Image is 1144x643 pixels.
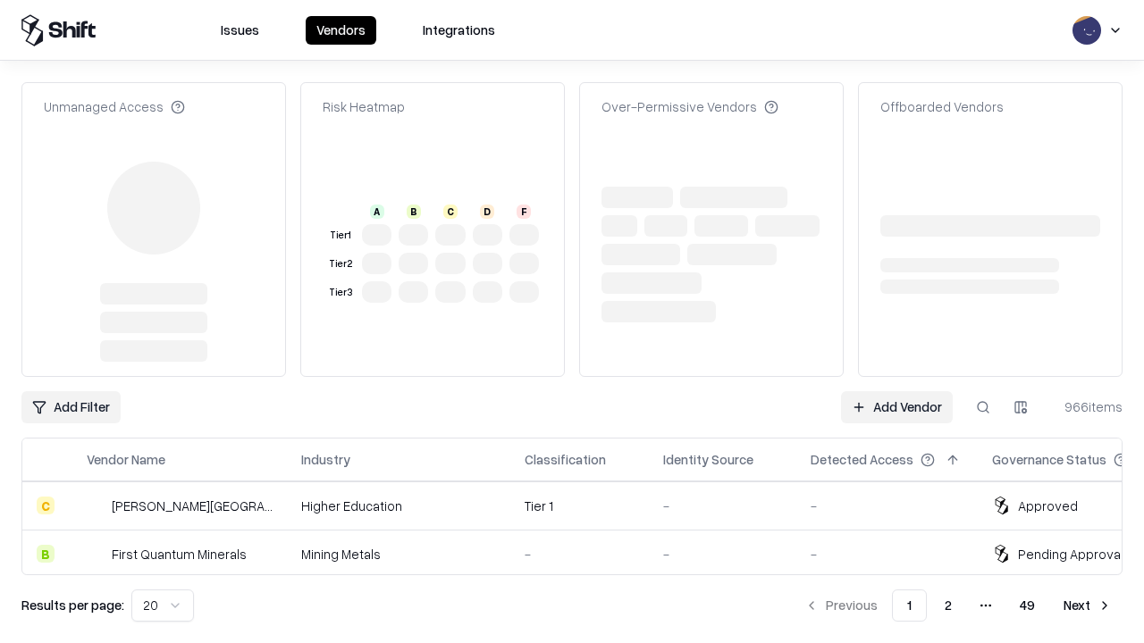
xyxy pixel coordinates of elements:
[601,97,778,116] div: Over-Permissive Vendors
[794,589,1123,622] nav: pagination
[370,205,384,219] div: A
[112,497,273,515] div: [PERSON_NAME][GEOGRAPHIC_DATA]
[37,497,55,514] div: C
[112,545,247,564] div: First Quantum Minerals
[663,545,782,564] div: -
[1051,397,1123,416] div: 966 items
[21,596,124,614] p: Results per page:
[517,205,531,219] div: F
[306,16,376,45] button: Vendors
[301,450,350,469] div: Industry
[323,97,405,116] div: Risk Heatmap
[407,205,421,219] div: B
[525,497,635,515] div: Tier 1
[811,545,963,564] div: -
[930,589,966,622] button: 2
[892,589,927,622] button: 1
[480,205,494,219] div: D
[44,97,185,116] div: Unmanaged Access
[1005,589,1049,622] button: 49
[326,285,355,300] div: Tier 3
[21,391,121,423] button: Add Filter
[992,450,1106,469] div: Governance Status
[443,205,458,219] div: C
[326,256,355,271] div: Tier 2
[210,16,270,45] button: Issues
[326,228,355,243] div: Tier 1
[811,450,913,469] div: Detected Access
[880,97,1004,116] div: Offboarded Vendors
[412,16,506,45] button: Integrations
[811,497,963,515] div: -
[301,497,496,515] div: Higher Education
[87,497,105,514] img: Reichman University
[1018,545,1123,564] div: Pending Approval
[37,545,55,563] div: B
[87,450,165,469] div: Vendor Name
[1053,589,1123,622] button: Next
[525,545,635,564] div: -
[87,545,105,563] img: First Quantum Minerals
[301,545,496,564] div: Mining Metals
[663,497,782,515] div: -
[525,450,606,469] div: Classification
[841,391,953,423] a: Add Vendor
[1018,497,1078,515] div: Approved
[663,450,753,469] div: Identity Source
